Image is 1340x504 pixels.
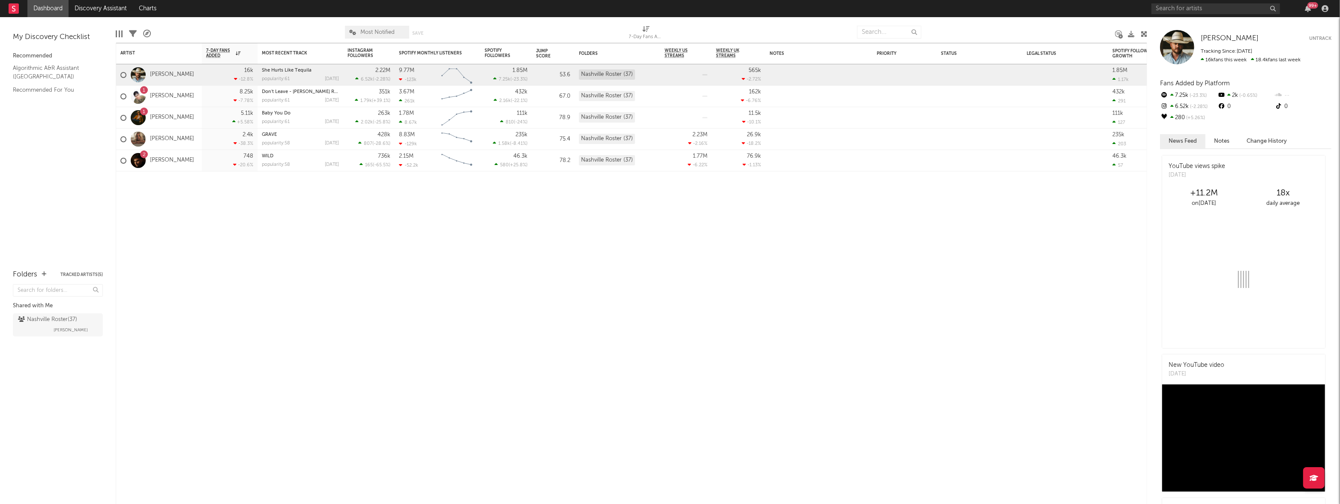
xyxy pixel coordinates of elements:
div: daily average [1244,198,1323,209]
div: Jump Score [536,48,558,59]
span: +25.8 % [510,163,526,168]
span: -28.6 % [374,141,389,146]
div: 1.85M [1112,68,1127,73]
div: 6.52k [1160,101,1217,112]
div: -18.2 % [742,141,761,146]
div: 0 [1274,101,1331,112]
div: ( ) [500,119,528,125]
span: 1.79k [360,99,372,103]
div: 8.25k [240,89,253,95]
div: [DATE] [325,120,339,124]
a: Nashville Roster(37)[PERSON_NAME] [13,313,103,336]
div: ( ) [494,98,528,103]
div: -2.16 % [688,141,707,146]
span: -22.1 % [512,99,526,103]
div: 432k [515,89,528,95]
div: [DATE] [325,162,339,167]
div: 235k [1112,132,1124,138]
a: Recommended For You [13,85,94,95]
a: She Hurts Like Tequila [262,68,312,73]
button: Notes [1205,134,1238,148]
div: [DATE] [325,141,339,146]
span: 2.16k [499,99,511,103]
div: ( ) [355,76,390,82]
div: popularity: 61 [262,120,290,124]
div: popularity: 58 [262,141,290,146]
div: Shared with Me [13,301,103,311]
div: 235k [516,132,528,138]
span: -2.28 % [1189,105,1208,109]
div: 2.4k [243,132,253,138]
div: New YouTube video [1169,361,1224,370]
div: GRAVE [262,132,339,137]
div: 565k [749,68,761,73]
div: 46.3k [1112,153,1127,159]
div: 736k [378,153,390,159]
div: -52.2k [399,162,418,168]
div: Nashville Roster (37) [579,134,635,144]
svg: Chart title [438,107,476,129]
div: -2.72 % [742,76,761,82]
span: [PERSON_NAME] [54,325,88,335]
div: She Hurts Like Tequila [262,68,339,73]
div: 18 x [1244,188,1323,198]
div: 261k [399,98,415,104]
div: 99 + [1307,2,1318,9]
span: 16k fans this week [1201,57,1247,63]
div: Notes [770,51,855,56]
span: Tracking Since: [DATE] [1201,49,1252,54]
button: 99+ [1305,5,1311,12]
a: [PERSON_NAME] [150,71,194,78]
div: Nashville Roster (37) [579,69,635,80]
a: Baby You Do [262,111,291,116]
div: 8.83M [399,132,415,138]
div: 8.67k [399,120,417,125]
div: 280 [1160,112,1217,123]
div: [DATE] [325,98,339,103]
button: Save [412,31,423,36]
div: -6.76 % [741,98,761,103]
span: -65.5 % [374,163,389,168]
div: Artist [120,51,185,56]
div: 162k [749,89,761,95]
div: 2.15M [399,153,414,159]
div: 2.22M [375,68,390,73]
div: Nashville Roster (37) [579,112,635,123]
span: Weekly UK Streams [716,48,748,58]
input: Search for folders... [13,284,103,297]
div: Priority [877,51,911,56]
div: -6.22 % [688,162,707,168]
div: 1.78M [399,111,414,116]
div: Spotify Followers [485,48,515,58]
div: 2k [1217,90,1274,101]
a: Algorithmic A&R Assistant ([GEOGRAPHIC_DATA]) [13,63,94,81]
div: -- [1274,90,1331,101]
span: +5.26 % [1185,116,1205,120]
div: Spotify Followers Daily Growth [1112,48,1177,59]
span: Most Notified [360,30,395,35]
div: Nashville Roster (37) [579,155,635,165]
span: 807 [364,141,372,146]
span: -25.8 % [374,120,389,125]
div: -38.3 % [234,141,253,146]
span: 6.52k [361,77,373,82]
div: 16k [244,68,253,73]
div: popularity: 61 [262,77,290,81]
span: Weekly US Streams [665,48,695,58]
div: Folders [579,51,643,56]
div: 432k [1112,89,1125,95]
div: ( ) [355,98,390,103]
div: Nashville Roster (37) [579,91,635,101]
div: -10.1 % [742,119,761,125]
div: 3.67M [399,89,414,95]
svg: Chart title [438,86,476,107]
div: 0 [1217,101,1274,112]
span: +39.1 % [373,99,389,103]
span: -0.65 % [1238,93,1257,98]
div: 7.25k [1160,90,1217,101]
span: 7-Day Fans Added [206,48,234,58]
div: 111k [517,111,528,116]
div: 127 [1112,120,1125,125]
div: Spotify Monthly Listeners [399,51,463,56]
button: Tracked Artists(5) [60,273,103,277]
